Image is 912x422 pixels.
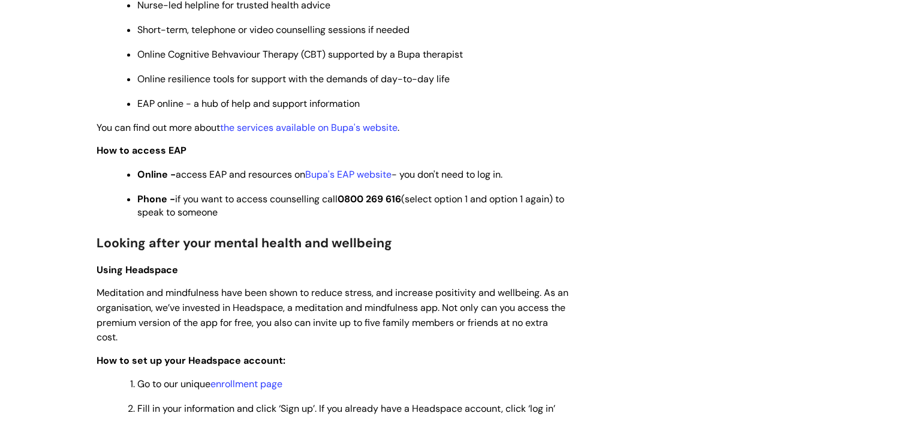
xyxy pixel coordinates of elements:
span: How to set up your Headspace account: [97,354,285,367]
span: You can find out more about . [97,121,399,134]
span: Online Cognitive Behvaviour Therapy (CBT) supported by a Bupa therapist [137,48,463,61]
a: enrollment page [210,378,282,390]
span: Meditation and mindfulness have been shown to reduce stress, and increase positivity and wellbein... [97,286,568,343]
span: Using Headspace [97,264,178,276]
span: Looking after your mental health and wellbeing [97,235,392,252]
span: EAP online - a hub of help and support information [137,97,360,110]
a: the services available on Bupa's website [220,121,398,134]
span: Fill in your information and click ‘Sign up’. If you already have a Headspace account, click ‘log... [137,402,555,415]
span: access EAP and resources on - you don't need to log in. [137,168,502,181]
span: Go to our unique [137,378,282,390]
span: Online resilience tools for support with the demands of day-to-day life [137,73,450,85]
a: Bupa's EAP website [305,168,392,181]
span: if you want to access counselling call (select option 1 and option 1 again) to speak to someone [137,193,564,219]
span: Short-term, telephone or video counselling sessions if needed [137,23,410,36]
strong: Online - [137,168,176,181]
strong: 0800 269 616 [338,193,401,205]
strong: How to access EAP [97,144,186,157]
strong: Phone - [137,193,175,205]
